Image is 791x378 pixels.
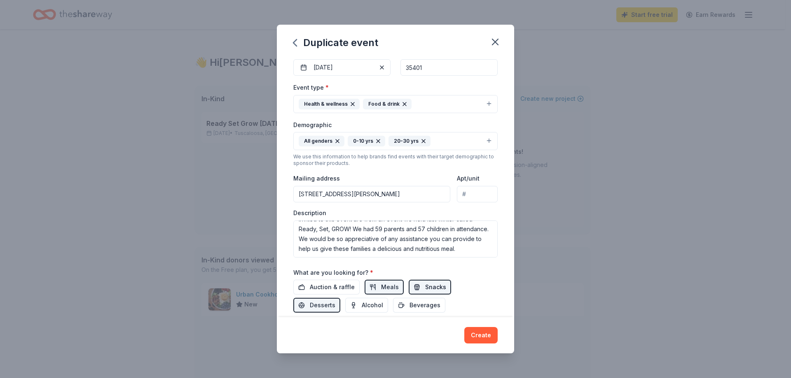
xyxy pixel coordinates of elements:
div: Duplicate event [293,36,378,49]
div: Health & wellness [299,99,360,109]
span: Meals [381,282,399,292]
label: Description [293,209,326,217]
label: Mailing address [293,174,340,183]
span: Alcohol [362,300,383,310]
button: Snacks [409,280,451,295]
div: All genders [299,136,344,146]
button: Desserts [293,298,340,313]
span: Auction & raffle [310,282,355,292]
span: Desserts [310,300,335,310]
input: 12345 (U.S. only) [400,59,498,76]
button: Alcohol [345,298,388,313]
label: What are you looking for? [293,269,373,277]
div: 20-30 yrs [388,136,431,146]
label: Event type [293,83,329,92]
input: Enter a US address [293,186,450,202]
span: Beverages [410,300,440,310]
label: Apt/unit [457,174,480,183]
button: [DATE] [293,59,391,76]
div: We use this information to help brands find events with their target demographic to sponsor their... [293,153,498,167]
button: Meals [365,280,404,295]
div: 0-10 yrs [348,136,385,146]
div: Food & drink [363,99,412,109]
span: Snacks [425,282,446,292]
button: Health & wellnessFood & drink [293,95,498,113]
button: Beverages [393,298,445,313]
button: Auction & raffle [293,280,360,295]
button: All genders0-10 yrs20-30 yrs [293,132,498,150]
label: Demographic [293,121,332,129]
textarea: This event is part of a parenting program we host through our nonprofit United Way of West [US_ST... [293,220,498,257]
input: # [457,186,498,202]
button: Create [464,327,498,343]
